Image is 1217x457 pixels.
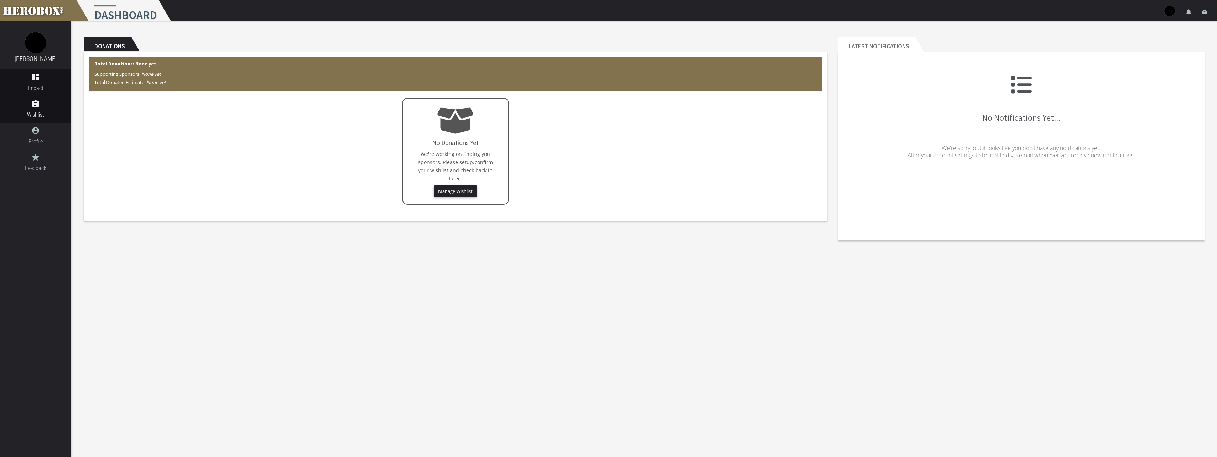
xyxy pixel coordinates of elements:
h2: Donations [84,37,131,52]
button: Manage Wishlist [434,185,477,197]
span: Supporting Sponsors: [94,71,161,77]
img: image [25,32,46,53]
h2: Latest Notifications [838,37,916,52]
span: Total Donated Estimate: [94,79,166,85]
h2: No Notifications Yet... [843,74,1199,122]
i: email [1201,9,1208,15]
i: notifications [1186,9,1192,15]
span: We're sorry, but it looks like you don't have any notifications yet. [942,144,1101,152]
i: dashboard [31,73,40,82]
a: [PERSON_NAME] [15,55,57,62]
div: Total Donations: None yet [89,57,822,91]
b: Total Donations: None yet [94,61,156,67]
span: Alter your account settings to be notified via email whenever you receive new notifications. [907,151,1135,159]
i: None yet [146,79,166,85]
p: We're working on finding you sponsors. Please setup/confirm your wishlist and check back in later. [410,150,501,183]
img: user-image [1164,6,1175,16]
h4: No Donations Yet [432,139,479,146]
i: None yet [141,71,161,77]
div: No Notifications Yet... [843,57,1199,181]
